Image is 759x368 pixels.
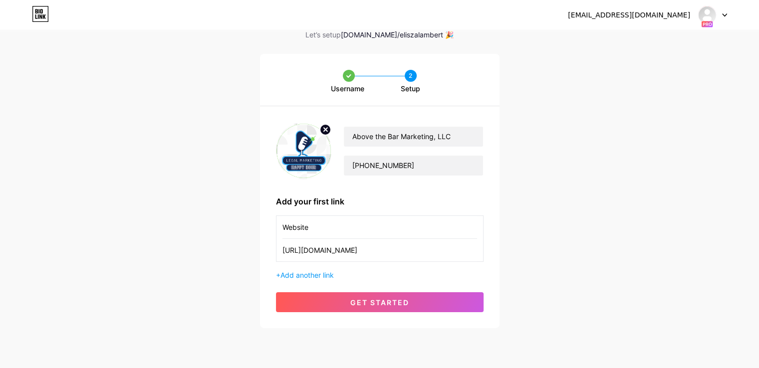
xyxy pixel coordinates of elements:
[568,10,690,20] div: [EMAIL_ADDRESS][DOMAIN_NAME]
[401,84,420,94] span: Setup
[344,127,483,147] input: Your name
[331,84,364,94] span: Username
[405,70,417,82] div: 2
[282,239,477,261] input: URL (https://instagram.com/yourname)
[344,156,483,176] input: bio
[350,298,409,307] span: get started
[276,270,484,280] div: +
[282,216,477,238] input: Link name (My Instagram)
[276,122,332,180] img: profile pic
[276,195,484,207] div: Add your first link
[276,292,484,312] button: get started
[280,271,334,279] span: Add another link
[698,5,717,24] img: digitalarmours
[341,30,454,39] span: [DOMAIN_NAME]/eliszalambert 🎉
